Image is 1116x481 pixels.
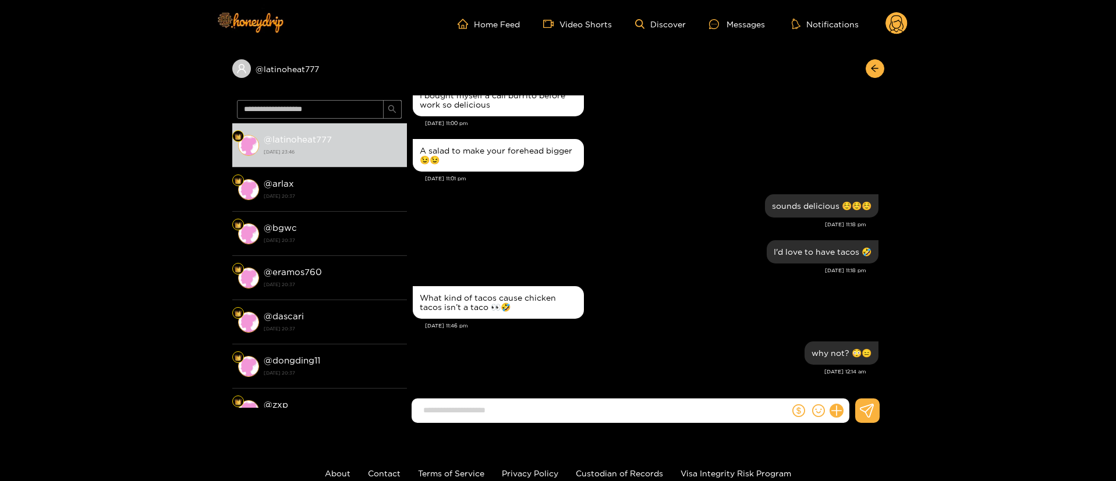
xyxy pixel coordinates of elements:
[235,133,242,140] img: Fan Level
[235,398,242,405] img: Fan Level
[264,355,320,365] strong: @ dongding11
[812,348,871,358] div: why not? 😳😑
[368,469,401,478] a: Contact
[413,286,584,319] div: Sep. 23, 11:46 pm
[767,240,878,263] div: Sep. 23, 11:18 pm
[264,179,294,188] strong: @ arlax
[235,266,242,273] img: Fan Level
[425,322,878,330] div: [DATE] 11:46 pm
[238,312,259,333] img: conversation
[420,293,577,312] div: What kind of tacos cause chicken tacos isn’t a taco 👀🤣
[681,469,791,478] a: Visa Integrity Risk Program
[812,404,825,417] span: smile
[772,201,871,211] div: sounds delicious ☺️☺️☺️
[635,19,686,29] a: Discover
[388,105,396,115] span: search
[235,310,242,317] img: Fan Level
[425,119,878,127] div: [DATE] 11:00 pm
[709,17,765,31] div: Messages
[264,400,288,409] strong: @ zxp
[425,174,878,183] div: [DATE] 11:01 pm
[235,222,242,229] img: Fan Level
[264,368,401,378] strong: [DATE] 20:37
[788,18,862,30] button: Notifications
[502,469,558,478] a: Privacy Policy
[232,59,407,78] div: @latinoheat777
[413,84,584,116] div: Sep. 23, 11:00 pm
[325,469,350,478] a: About
[238,135,259,156] img: conversation
[870,64,879,74] span: arrow-left
[413,139,584,172] div: Sep. 23, 11:01 pm
[238,356,259,377] img: conversation
[264,191,401,201] strong: [DATE] 20:37
[543,19,612,29] a: Video Shorts
[238,268,259,288] img: conversation
[576,469,663,478] a: Custodian of Records
[543,19,559,29] span: video-camera
[264,323,401,334] strong: [DATE] 20:37
[792,404,805,417] span: dollar
[236,63,247,74] span: user
[458,19,520,29] a: Home Feed
[264,235,401,245] strong: [DATE] 20:37
[413,220,866,229] div: [DATE] 11:18 pm
[418,469,484,478] a: Terms of Service
[264,279,401,290] strong: [DATE] 20:37
[264,311,304,321] strong: @ dascari
[413,368,866,376] div: [DATE] 12:14 am
[866,59,884,78] button: arrow-left
[264,267,322,277] strong: @ eramos760
[420,146,577,165] div: A salad to make your forehead bigger 😉😉
[235,177,242,184] img: Fan Level
[765,194,878,218] div: Sep. 23, 11:18 pm
[264,223,297,233] strong: @ bgwc
[238,400,259,421] img: conversation
[235,354,242,361] img: Fan Level
[420,91,577,109] div: I bought myself a cali burrito before work so delicious
[264,147,401,157] strong: [DATE] 23:46
[413,266,866,275] div: [DATE] 11:18 pm
[774,247,871,256] div: I'd love to have tacos 🤣
[264,134,332,144] strong: @ latinoheat777
[238,223,259,244] img: conversation
[790,402,807,419] button: dollar
[383,100,402,119] button: search
[458,19,474,29] span: home
[238,179,259,200] img: conversation
[805,341,878,365] div: Sep. 24, 12:14 am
